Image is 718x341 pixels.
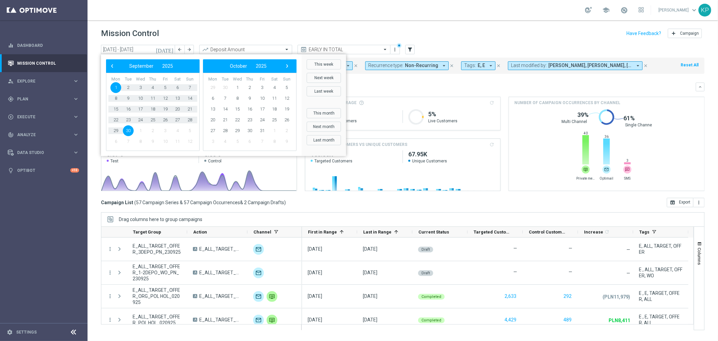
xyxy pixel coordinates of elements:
span: 2 [244,82,255,93]
span: Number of campaign occurrences by channel [514,100,620,106]
button: play_circle_outline Execute keyboard_arrow_right [7,114,79,120]
button: ‹ [108,62,116,70]
span: 21 [220,115,231,125]
span: Unique Customers [408,158,495,164]
div: Row Groups [119,217,202,222]
button: lightbulb Optibot +10 [7,168,79,173]
div: Press SPACE to select this row. [101,308,302,332]
span: Last modified by: [511,63,547,68]
span: 29 [110,125,121,136]
multiple-options-button: Export to CSV [667,199,705,205]
span: 9 [281,136,292,147]
h1: 5% [428,110,495,118]
span: 11 [172,136,183,147]
span: 26 [160,115,171,125]
span: 24 [257,115,268,125]
span: Target Group [133,229,161,235]
span: 5 [232,136,243,147]
button: This week [307,59,341,69]
span: A [193,294,197,298]
span: E_ALL_TARGET_OFFER_POL HOL_020925 [199,317,242,323]
button: more_vert [107,246,113,252]
button: [DATE] [155,45,175,55]
button: equalizer Dashboard [7,43,79,48]
bs-daterangepicker-container: calendar [101,54,346,156]
span: Andzelika Binek Krystian Potoczny Tomasz Kowalczyk [548,63,632,68]
ng-select: Deposit Amount [199,45,292,54]
th: weekday [256,76,268,82]
span: 5 [281,82,292,93]
a: Settings [16,330,37,334]
i: close [449,63,454,68]
span: school [602,6,610,14]
span: 6 [207,93,218,104]
span: 5 [160,82,171,93]
i: trending_up [202,46,209,53]
i: preview [300,46,307,53]
span: 28 [184,115,195,125]
div: Data Studio [8,150,73,156]
span: 31 [257,125,268,136]
span: 17 [257,104,268,115]
p: Live Customers [428,118,495,124]
i: keyboard_arrow_right [73,149,79,156]
span: E_ALL_TARGET_OFFER_3DEPO_PN_230925 [199,246,242,252]
span: 30 [220,82,231,93]
th: weekday [110,76,122,82]
span: 7 [184,82,195,93]
span: Plan [17,97,73,101]
span: 18 [269,104,280,115]
span: 6 [110,136,121,147]
span: 12 [160,93,171,104]
span: Explore [17,79,73,83]
i: keyboard_arrow_down [698,85,703,89]
i: arrow_drop_down [635,63,641,69]
i: play_circle_outline [8,114,14,120]
span: keyboard_arrow_down [690,6,698,14]
span: 10 [160,136,171,147]
img: Optimail [253,268,264,278]
span: 15 [232,104,243,115]
th: weekday [134,76,147,82]
span: 7 [123,136,134,147]
span: 23 [244,115,255,125]
a: Optibot [17,161,70,179]
th: weekday [268,76,281,82]
span: 17 [135,104,146,115]
i: open_in_browser [670,200,675,205]
span: Targeted Customers [311,158,397,164]
button: Next month [307,122,341,132]
button: 2025 [251,62,271,70]
button: more_vert [107,293,113,299]
div: Press SPACE to select this row. [101,285,302,308]
img: email.svg [603,165,611,174]
img: Private message [267,315,277,325]
button: Mission Control [7,61,79,66]
span: Drag columns here to group campaigns [119,217,202,222]
button: arrow_forward [184,45,194,54]
button: September [125,62,158,70]
div: Dashboard [8,36,79,54]
span: 22 [232,115,243,125]
i: refresh [604,229,610,235]
h3: Campaign List [101,199,286,206]
th: weekday [147,76,159,82]
span: 2025 [256,63,267,69]
span: 13 [172,93,183,104]
button: track_changes Analyze keyboard_arrow_right [7,132,79,137]
span: 29 [207,82,218,93]
i: keyboard_arrow_right [73,96,79,102]
th: weekday [207,76,219,82]
span: E_ALL_TARGET_OFFER_1-2DEPO_WO_PN_230925 [199,270,242,276]
span: 7 [220,93,231,104]
i: more_vert [107,317,113,323]
span: Columns [697,248,702,265]
div: Analyze [8,132,73,138]
span: 25 [147,115,158,125]
button: arrow_back [175,45,184,54]
span: 30 [123,125,134,136]
button: close [449,62,455,69]
span: 12 [281,93,292,104]
h1: Mission Control [101,29,159,38]
span: 3 [135,82,146,93]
